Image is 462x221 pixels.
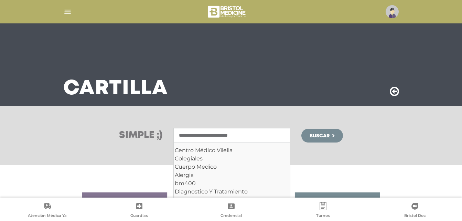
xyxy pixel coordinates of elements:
[175,188,289,196] div: Diagnostico Y Tratamiento
[119,131,162,140] h3: Simple ;)
[386,5,399,18] img: profile-placeholder.svg
[310,134,330,138] span: Buscar
[175,155,289,163] div: Colegiales
[316,213,330,219] span: Turnos
[63,80,168,98] h3: Cartilla
[301,129,343,143] button: Buscar
[130,213,148,219] span: Guardias
[175,146,289,155] div: Centro Médico Vilella
[277,202,369,220] a: Turnos
[369,202,461,220] a: Bristol Doc
[93,202,185,220] a: Guardias
[1,202,93,220] a: Atención Médica Ya
[175,179,289,188] div: bm400
[175,163,289,171] div: Cuerpo Medico
[63,8,72,16] img: Cober_menu-lines-white.svg
[185,202,277,220] a: Credencial
[175,196,289,204] div: Anatomia Patologica
[175,171,289,179] div: Alergia
[221,213,242,219] span: Credencial
[207,3,248,20] img: bristol-medicine-blanco.png
[404,213,426,219] span: Bristol Doc
[28,213,67,219] span: Atención Médica Ya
